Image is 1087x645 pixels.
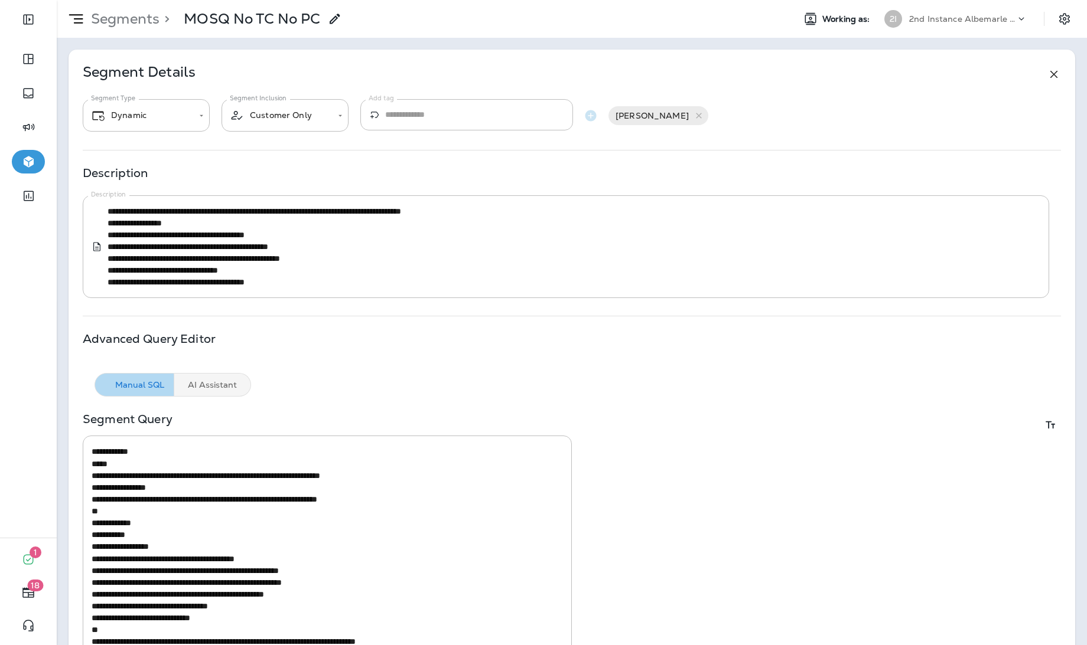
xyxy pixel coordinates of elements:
[909,14,1016,24] p: 2nd Instance Albemarle Termite & Pest Control
[184,10,320,28] p: MOSQ No TC No PC
[28,579,44,591] span: 18
[1040,414,1061,436] button: Toggle Rich Editor
[30,546,41,558] span: 1
[160,10,170,28] p: >
[174,373,251,397] button: AI Assistant
[83,334,216,343] p: Advanced Query Editor
[822,14,873,24] span: Working as:
[95,373,174,397] button: Manual SQL
[83,67,196,81] p: Segment Details
[369,94,394,103] label: Add tag
[91,109,191,123] div: Dynamic
[884,10,902,28] div: 2I
[608,106,708,125] div: [PERSON_NAME]
[91,190,126,199] label: Description
[608,111,696,120] span: [PERSON_NAME]
[12,581,45,604] button: 18
[1054,8,1075,30] button: Settings
[83,168,148,178] p: Description
[230,108,330,123] div: Customer Only
[83,414,173,436] p: Segment Query
[12,548,45,571] button: 1
[86,10,160,28] p: Segments
[91,94,135,103] label: Segment Type
[230,94,287,103] label: Segment Inclusion
[12,8,45,31] button: Expand Sidebar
